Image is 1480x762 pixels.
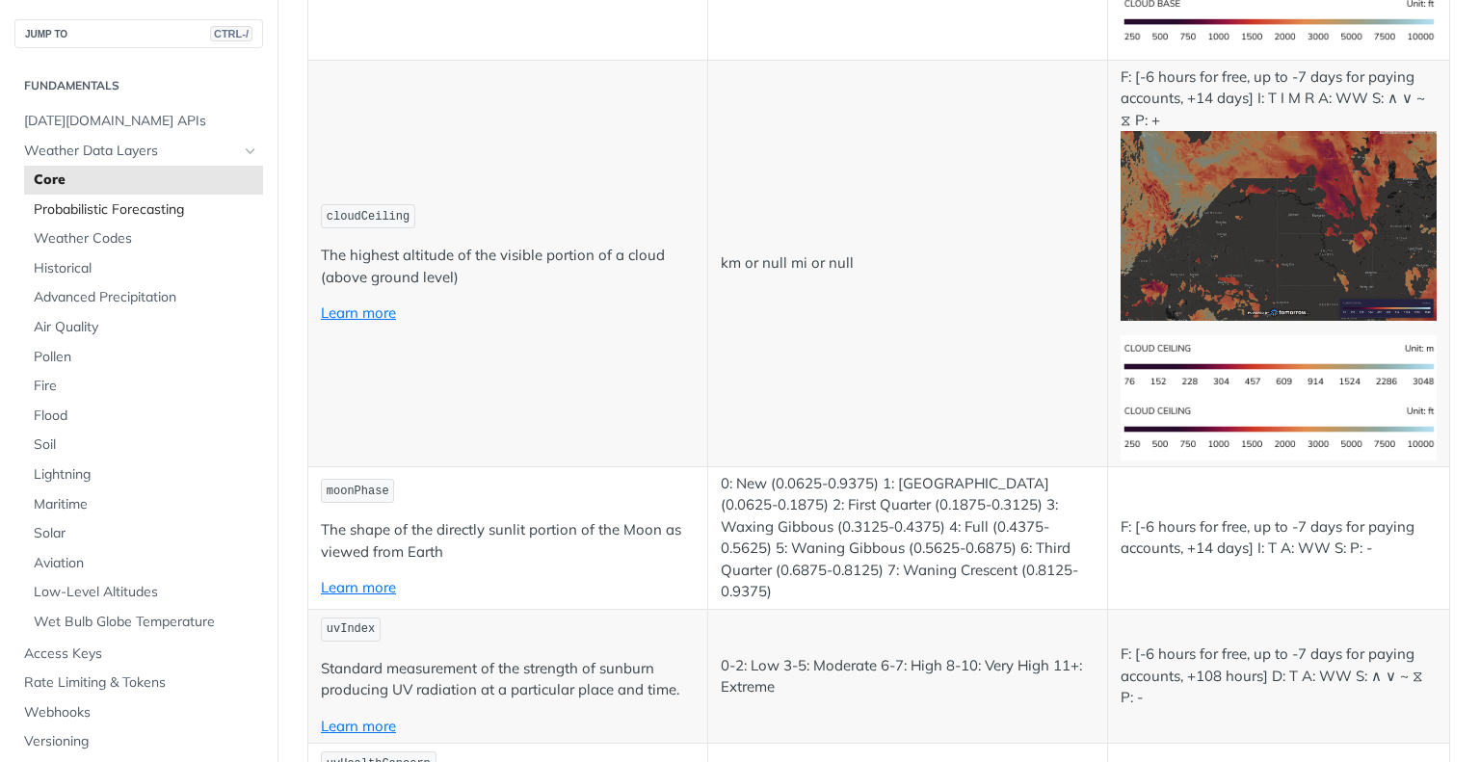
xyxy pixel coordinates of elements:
span: Aviation [34,554,258,573]
h2: Fundamentals [14,77,263,94]
span: Weather Data Layers [24,142,238,161]
span: Low-Level Altitudes [34,583,258,602]
span: CTRL-/ [210,26,252,41]
span: Pollen [34,348,258,367]
p: km or null mi or null [721,252,1095,275]
p: Standard measurement of the strength of sunburn producing UV radiation at a particular place and ... [321,658,695,701]
a: Fire [24,372,263,401]
a: Webhooks [14,698,263,727]
a: Weather Data LayersHide subpages for Weather Data Layers [14,137,263,166]
span: Weather Codes [34,229,258,249]
p: F: [-6 hours for free, up to -7 days for paying accounts, +14 days] I: T A: WW S: P: - [1121,516,1438,560]
span: Expand image [1121,356,1438,375]
p: 0: New (0.0625-0.9375) 1: [GEOGRAPHIC_DATA] (0.0625-0.1875) 2: First Quarter (0.1875-0.3125) 3: W... [721,473,1095,603]
a: Soil [24,431,263,460]
a: Aviation [24,549,263,578]
span: Versioning [24,732,258,751]
p: The shape of the directly sunlit portion of the Moon as viewed from Earth [321,519,695,563]
a: Rate Limiting & Tokens [14,669,263,697]
a: Wet Bulb Globe Temperature [24,608,263,637]
a: Lightning [24,460,263,489]
a: Historical [24,254,263,283]
a: Core [24,166,263,195]
span: Expand image [1121,216,1438,234]
a: Learn more [321,578,396,596]
p: F: [-6 hours for free, up to -7 days for paying accounts, +108 hours] D: T A: WW S: ∧ ∨ ~ ⧖ P: - [1121,644,1438,709]
button: JUMP TOCTRL-/ [14,19,263,48]
a: Solar [24,519,263,548]
a: Learn more [321,717,396,735]
span: Historical [34,259,258,278]
p: The highest altitude of the visible portion of a cloud (above ground level) [321,245,695,288]
p: 0-2: Low 3-5: Moderate 6-7: High 8-10: Very High 11+: Extreme [721,655,1095,698]
a: Maritime [24,490,263,519]
a: Flood [24,402,263,431]
a: [DATE][DOMAIN_NAME] APIs [14,107,263,136]
span: Expand image [1121,12,1438,30]
span: [DATE][DOMAIN_NAME] APIs [24,112,258,131]
a: Learn more [321,303,396,322]
a: Access Keys [14,640,263,669]
span: Solar [34,524,258,543]
span: Soil [34,435,258,455]
a: Pollen [24,343,263,372]
span: Access Keys [24,644,258,664]
span: Probabilistic Forecasting [34,200,258,220]
a: Air Quality [24,313,263,342]
span: Expand image [1121,418,1438,436]
span: Webhooks [24,703,258,723]
p: F: [-6 hours for free, up to -7 days for paying accounts, +14 days] I: T I M R A: WW S: ∧ ∨ ~ ⧖ P: + [1121,66,1438,322]
span: Advanced Precipitation [34,288,258,307]
span: cloudCeiling [327,210,410,223]
a: Low-Level Altitudes [24,578,263,607]
span: Fire [34,377,258,396]
span: uvIndex [327,622,375,636]
button: Hide subpages for Weather Data Layers [243,144,258,159]
span: Lightning [34,465,258,485]
a: Weather Codes [24,224,263,253]
a: Versioning [14,727,263,756]
span: Air Quality [34,318,258,337]
span: Wet Bulb Globe Temperature [34,613,258,632]
a: Probabilistic Forecasting [24,196,263,224]
span: moonPhase [327,485,389,498]
span: Flood [34,407,258,426]
span: Rate Limiting & Tokens [24,673,258,693]
span: Maritime [34,495,258,514]
span: Core [34,171,258,190]
a: Advanced Precipitation [24,283,263,312]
